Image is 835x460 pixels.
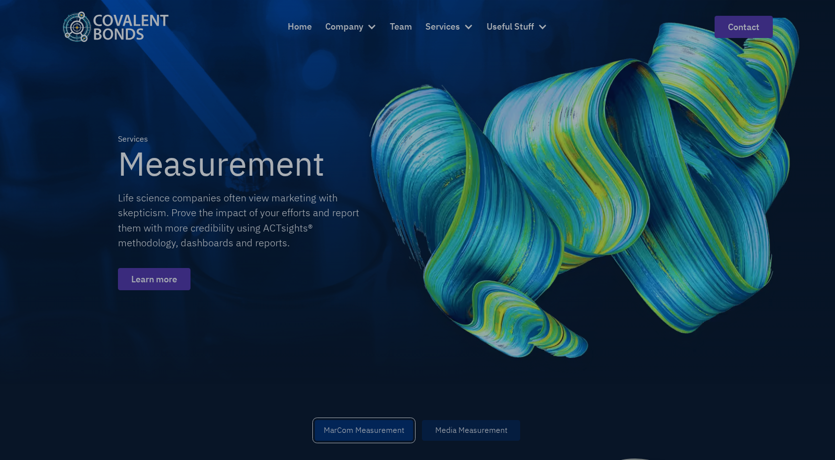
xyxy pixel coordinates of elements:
[487,13,547,40] div: Useful Stuff
[288,20,312,34] div: Home
[425,20,460,34] div: Services
[118,145,325,182] h1: Measurement
[390,20,412,34] div: Team
[118,191,362,251] div: Life science companies often view marketing with skepticism. Prove the impact of your efforts and...
[118,133,148,145] div: Services
[715,16,773,38] a: contact
[487,20,534,34] div: Useful Stuff
[435,424,507,436] div: Media Measurement
[62,11,169,41] a: home
[325,20,363,34] div: Company
[324,424,404,436] div: MarCom Measurement
[288,13,312,40] a: Home
[390,13,412,40] a: Team
[325,13,377,40] div: Company
[118,268,190,290] a: Learn more
[425,13,473,40] div: Services
[62,11,169,41] img: Covalent Bonds White / Teal Logo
